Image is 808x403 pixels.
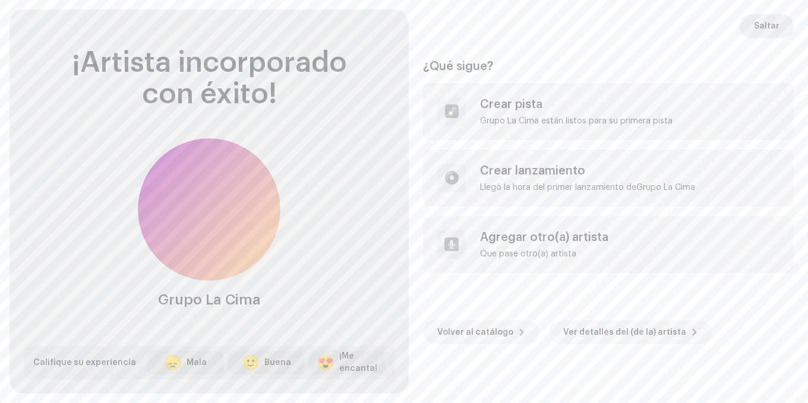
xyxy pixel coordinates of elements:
[423,59,794,74] div: ¿Qué sigue?
[563,321,686,344] span: Ver detalles del (de la) artista
[480,230,608,245] div: Agregar otro(a) artista
[317,356,334,370] div: 😍
[549,321,712,344] button: Ver detalles del (de la) artista
[187,357,207,369] div: Mala
[437,321,513,344] span: Volver al catálogo
[480,249,608,259] div: Que pase otro(a) artista
[158,290,261,309] div: Grupo La Cima
[423,150,794,207] re-a-post-create-item: Crear lanzamiento
[24,47,394,110] div: ¡Artista incorporado con éxito!
[423,216,794,273] re-a-post-create-item: Agregar otro(a) artista
[242,356,260,370] div: 🙂
[423,321,539,344] button: Volver al catálogo
[480,97,673,112] div: Crear pista
[164,356,182,370] div: 😞
[740,14,794,38] button: Saltar
[264,357,291,369] div: Buena
[423,83,794,140] re-a-post-create-item: Crear pista
[480,116,673,126] div: Grupo La Cima están listos para su primera pista
[480,183,695,192] div: Llegó la hora del primer lanzamiento deGrupo La Cima
[339,350,377,375] div: ¡Me encanta!
[33,358,136,367] span: Califique su experiencia
[754,14,779,38] span: Saltar
[480,164,695,178] div: Crear lanzamiento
